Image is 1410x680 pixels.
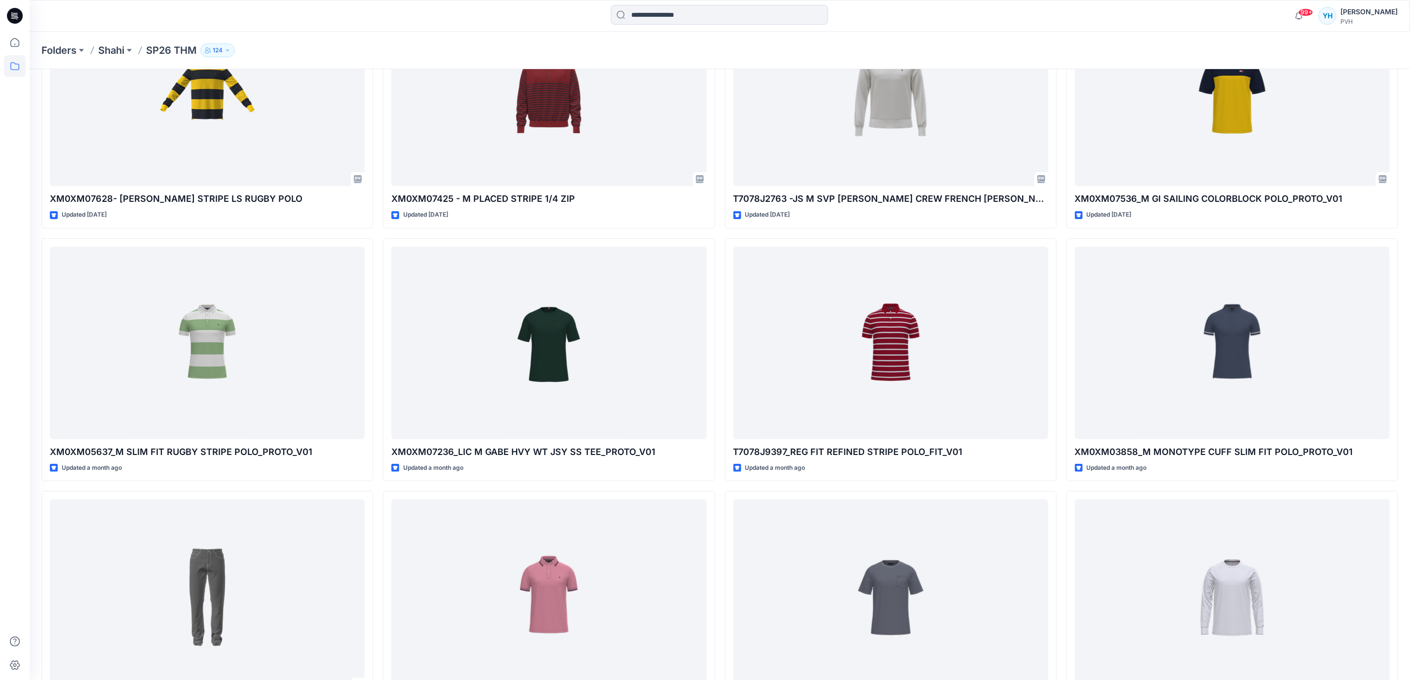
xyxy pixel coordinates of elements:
p: T7078J2763 -JS M SVP [PERSON_NAME] CREW FRENCH [PERSON_NAME] [733,192,1048,206]
p: XM0XM07236_LIC M GABE HVY WT JSY SS TEE_PROTO_V01 [391,445,706,459]
a: XM0XM07236_LIC M GABE HVY WT JSY SS TEE_PROTO_V01 [391,247,706,439]
p: Updated [DATE] [403,210,448,220]
button: 124 [200,43,235,57]
p: XM0XM07536_M GI SAILING COLORBLOCK POLO_PROTO_V01 [1075,192,1390,206]
a: T7078J9397_REG FIT REFINED STRIPE POLO_FIT_V01 [733,247,1048,439]
a: XM0XM03858_M MONOTYPE CUFF SLIM FIT POLO_PROTO_V01 [1075,247,1390,439]
p: Updated a month ago [62,463,122,473]
p: Updated [DATE] [1087,210,1132,220]
p: 124 [213,45,223,56]
a: Folders [41,43,76,57]
p: Updated [DATE] [62,210,107,220]
p: T7078J9397_REG FIT REFINED STRIPE POLO_FIT_V01 [733,445,1048,459]
p: XM0XM05637_M SLIM FIT RUGBY STRIPE POLO_PROTO_V01 [50,445,365,459]
p: Updated a month ago [1087,463,1147,473]
p: Updated [DATE] [745,210,790,220]
div: PVH [1340,18,1398,25]
a: XM0XM05637_M SLIM FIT RUGBY STRIPE POLO_PROTO_V01 [50,247,365,439]
p: XM0XM03858_M MONOTYPE CUFF SLIM FIT POLO_PROTO_V01 [1075,445,1390,459]
p: XM0XM07425 - M PLACED STRIPE 1/4 ZIP [391,192,706,206]
div: YH [1319,7,1336,25]
span: 99+ [1298,8,1313,16]
p: Updated a month ago [403,463,463,473]
div: [PERSON_NAME] [1340,6,1398,18]
a: Shahi [98,43,124,57]
p: SP26 THM [146,43,196,57]
p: Updated a month ago [745,463,805,473]
p: XM0XM07628- [PERSON_NAME] STRIPE LS RUGBY POLO [50,192,365,206]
